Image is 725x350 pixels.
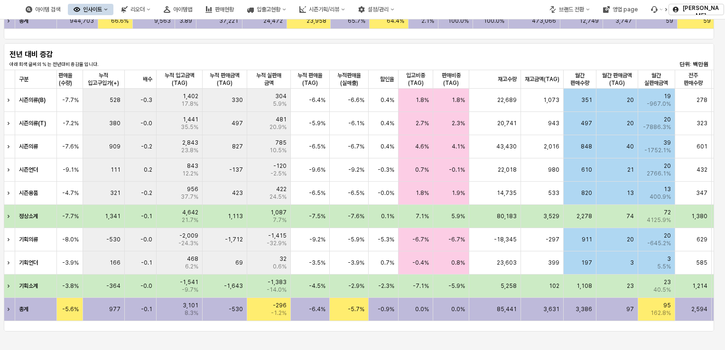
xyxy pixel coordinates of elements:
span: -2.5% [270,170,287,177]
span: 40.5% [653,286,671,294]
span: -0.1 [141,305,152,313]
span: -32.9% [267,239,287,247]
button: 아이템 검색 [20,4,66,15]
span: 37,221 [219,17,238,25]
div: 판매현황 [215,6,234,13]
span: 4125.9% [647,216,671,224]
span: 629 [697,236,707,243]
span: 585 [696,259,707,267]
span: 20.9% [270,123,287,131]
span: 66.6% [112,17,129,25]
span: -24.3% [178,239,198,247]
span: 0.4% [381,96,394,104]
div: 인사이트 [83,6,102,13]
span: -0.0 [140,120,152,127]
span: 166 [110,259,121,267]
span: 43,430 [496,143,517,150]
div: 설정/관리 [353,4,400,15]
span: 23 [627,282,634,290]
span: -296 [273,302,287,309]
span: -5.9% [448,282,465,290]
span: 32 [279,255,287,263]
span: 533 [548,189,559,197]
span: 재고수량 [498,75,517,83]
div: Expand row [4,205,16,228]
span: -6.7% [348,143,364,150]
span: 278 [697,96,707,104]
span: 80,183 [497,212,517,220]
span: 330 [232,96,243,104]
span: 827 [232,143,243,150]
span: 100.0% [484,17,505,25]
span: 2,278 [576,212,592,220]
span: 0.8% [451,259,465,267]
span: -120 [273,162,287,170]
div: Expand row [4,275,16,297]
div: Expand row [4,228,16,251]
span: 누적 입고구입가(+) [87,72,121,87]
span: 0.6% [273,263,287,270]
span: 월간 판매수량 [567,72,592,87]
span: -7886.3% [643,123,671,131]
span: 20 [664,162,671,170]
span: 473,066 [532,17,557,25]
span: 4,642 [182,209,198,216]
span: 351 [581,96,592,104]
span: -6.6% [348,96,364,104]
span: -5.7% [348,305,364,313]
span: 20 [664,116,671,123]
span: 누적 실판매 금액 [251,72,287,87]
span: 97 [626,305,634,313]
div: 아이템맵 [158,4,198,15]
span: 321 [110,189,121,197]
span: -5.6% [62,305,79,313]
span: 102 [549,282,559,290]
p: 아래 회색 글씨의 % 는 전년대비 증감율 입니다. [9,61,475,68]
span: -137 [229,166,243,174]
span: -6.7% [448,236,465,243]
span: 2.7% [416,120,429,127]
span: -7.7% [62,96,79,104]
span: -7.2% [63,120,79,127]
strong: 총계 [19,18,28,24]
span: 4.6% [415,143,429,150]
strong: 기획언더 [19,259,38,266]
span: 전주 판매수량 [679,72,707,87]
span: 39 [663,139,671,147]
span: 할인율 [380,75,394,83]
span: 판매비중(TAG) [437,72,465,87]
span: 3,386 [576,305,592,313]
span: 848 [581,143,592,150]
span: 13 [627,189,634,197]
span: 10.5% [270,147,287,154]
span: 14,735 [497,189,517,197]
span: -3.8% [62,282,79,290]
button: 리오더 [115,4,156,15]
span: 누적 입고금액(TAG) [160,72,198,87]
span: 월간 실판매금액 [642,72,671,87]
span: -530 [106,236,121,243]
span: 12.2% [182,170,198,177]
span: 19 [664,92,671,100]
span: 24.5% [270,193,287,201]
span: 820 [581,189,592,197]
span: 13 [664,185,671,193]
span: -0.0 [140,282,152,290]
span: 17.8% [181,100,198,108]
span: 35.5% [181,123,198,131]
span: -0.1% [449,166,465,174]
span: -9.7% [182,286,198,294]
span: 20 [627,96,634,104]
span: -9.6% [309,166,325,174]
span: 입고비중(TAG) [402,72,429,87]
button: 입출고현황 [242,4,292,15]
span: 6.2% [185,263,198,270]
p: 단위: 백만원 [650,60,708,68]
span: 2,594 [691,305,707,313]
button: 시즌기획/리뷰 [294,4,351,15]
strong: 기획의류 [19,236,38,243]
span: 1,214 [692,282,707,290]
span: 111 [111,166,121,174]
span: 1,341 [105,212,121,220]
span: 197 [581,259,592,267]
